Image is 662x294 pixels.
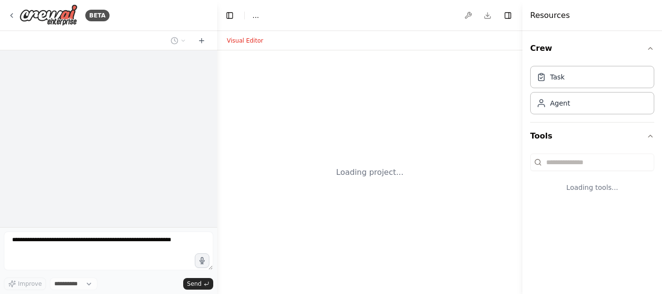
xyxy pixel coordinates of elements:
button: Crew [530,35,654,62]
div: BETA [85,10,110,21]
button: Tools [530,123,654,150]
nav: breadcrumb [252,11,259,20]
img: Logo [19,4,78,26]
button: Visual Editor [221,35,269,46]
button: Start a new chat [194,35,209,46]
div: Crew [530,62,654,122]
div: Agent [550,98,570,108]
button: Improve [4,278,46,290]
div: Tools [530,150,654,208]
button: Hide left sidebar [223,9,236,22]
span: Send [187,280,202,288]
button: Hide right sidebar [501,9,515,22]
div: Loading tools... [530,175,654,200]
button: Click to speak your automation idea [195,253,209,268]
span: Improve [18,280,42,288]
h4: Resources [530,10,570,21]
button: Send [183,278,213,290]
span: ... [252,11,259,20]
div: Loading project... [336,167,404,178]
div: Task [550,72,565,82]
button: Switch to previous chat [167,35,190,46]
